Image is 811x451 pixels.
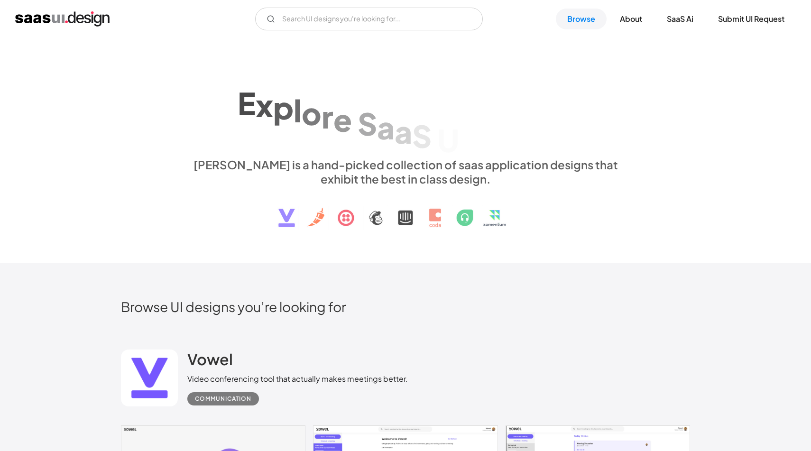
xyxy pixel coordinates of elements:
h1: Explore SaaS UI design patterns & interactions. [187,75,624,148]
img: text, icon, saas logo [262,186,549,235]
div: r [322,98,333,134]
div: S [412,117,432,154]
a: About [608,9,654,29]
div: E [238,84,256,121]
div: l [294,92,302,129]
div: Video conferencing tool that actually makes meetings better. [187,373,408,385]
form: Email Form [255,8,483,30]
a: SaaS Ai [655,9,705,29]
div: p [273,89,294,126]
h2: Browse UI designs you’re looking for [121,298,690,315]
a: Vowel [187,350,233,373]
div: Communication [195,393,251,405]
a: Submit UI Request [707,9,796,29]
div: U [437,122,459,158]
div: [PERSON_NAME] is a hand-picked collection of saas application designs that exhibit the best in cl... [187,157,624,186]
div: o [302,95,322,131]
div: x [256,87,273,123]
div: S [358,105,377,141]
a: home [15,11,110,27]
div: e [333,101,352,138]
input: Search UI designs you're looking for... [255,8,483,30]
div: a [395,113,412,149]
div: a [377,109,395,145]
h2: Vowel [187,350,233,368]
a: Browse [556,9,607,29]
